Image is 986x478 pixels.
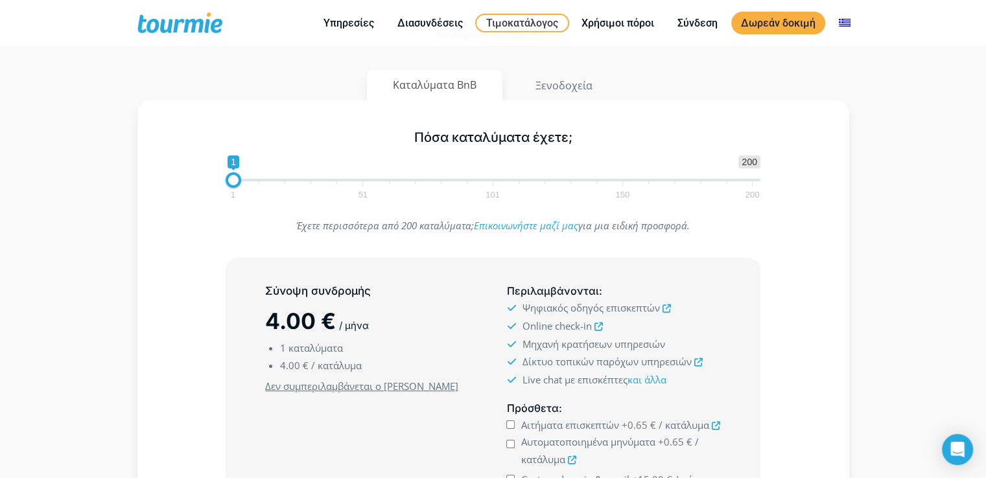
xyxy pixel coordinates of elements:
[265,380,458,393] u: Δεν συμπεριλαμβάνεται ο [PERSON_NAME]
[627,373,666,386] a: και άλλα
[509,70,619,101] button: Ξενοδοχεία
[506,283,720,299] h5: :
[280,359,309,372] span: 4.00 €
[314,15,384,31] a: Υπηρεσίες
[613,192,631,198] span: 150
[744,192,762,198] span: 200
[506,284,598,297] span: Περιλαμβάνονται
[311,359,362,372] span: / κατάλυμα
[668,15,727,31] a: Σύνδεση
[474,219,578,232] a: Επικοινωνήστε μαζί μας
[522,373,666,386] span: Live chat με επισκέπτες
[484,192,502,198] span: 101
[388,15,473,31] a: Διασυνδέσεις
[522,301,659,314] span: Ψηφιακός οδηγός επισκεπτών
[942,434,973,465] div: Open Intercom Messenger
[658,435,692,448] span: +0.65 €
[522,319,591,332] span: Online check-in
[226,130,760,146] h5: Πόσα καταλύματα έχετε;
[829,15,860,31] a: Αλλαγή σε
[522,337,664,350] span: Μηχανή κρατήσεων υπηρεσιών
[265,308,336,334] span: 4.00 €
[521,418,619,431] span: Αιτήματα επισκεπτών
[572,15,664,31] a: Χρήσιμοι πόροι
[659,418,709,431] span: / κατάλυμα
[226,217,760,234] p: Έχετε περισσότερα από 200 καταλύματα; για μια ειδική προσφορά.
[357,192,370,198] span: 51
[506,400,720,416] h5: :
[731,12,825,34] a: Δωρεάν δοκιμή
[475,14,569,32] a: Τιμοκατάλογος
[228,155,239,168] span: 1
[265,283,479,299] h5: Σύνοψη συνδρομής
[367,70,502,100] button: Καταλύματα BnB
[288,341,343,354] span: καταλύματα
[339,319,369,332] span: / μήνα
[280,341,286,354] span: 1
[229,192,237,198] span: 1
[622,418,656,431] span: +0.65 €
[738,155,760,168] span: 200
[522,355,691,368] span: Δίκτυο τοπικών παρόχων υπηρεσιών
[521,435,655,448] span: Αυτοματοποιημένα μηνύματα
[506,402,558,415] span: Πρόσθετα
